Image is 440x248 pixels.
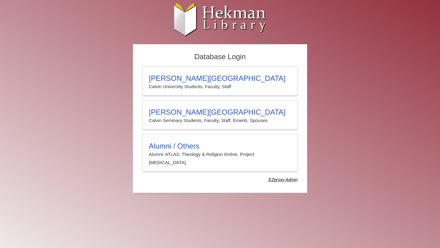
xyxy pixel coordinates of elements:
[142,100,298,129] a: [PERSON_NAME][GEOGRAPHIC_DATA]Calvin Seminary Students, Faculty, Staff, Emeriti, Spouses
[142,66,298,95] a: [PERSON_NAME][GEOGRAPHIC_DATA]Calvin University Students, Faculty, Staff
[149,74,291,83] h3: [PERSON_NAME][GEOGRAPHIC_DATA]
[149,108,291,117] h3: [PERSON_NAME][GEOGRAPHIC_DATA]
[149,142,291,167] summary: Alumni / OthersAlumni: ATLAS, Theology & Religion Online, Project [MEDICAL_DATA]
[149,142,291,150] h3: Alumni / Others
[149,150,291,167] p: Alumni: ATLAS, Theology & Religion Online, Project [MEDICAL_DATA]
[139,51,301,63] h2: Database Login
[149,117,291,124] p: Calvin Seminary Students, Faculty, Staff, Emeriti, Spouses
[269,177,298,182] dfn: Use Alumni login
[149,83,291,91] p: Calvin University Students, Faculty, Staff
